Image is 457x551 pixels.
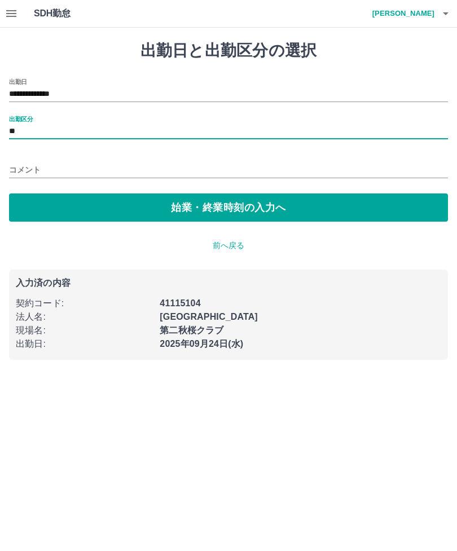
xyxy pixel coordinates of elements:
[16,279,441,288] p: 入力済の内容
[9,41,448,60] h1: 出勤日と出勤区分の選択
[160,298,200,308] b: 41115104
[9,77,27,86] label: 出勤日
[160,312,258,321] b: [GEOGRAPHIC_DATA]
[16,310,153,324] p: 法人名 :
[16,297,153,310] p: 契約コード :
[9,240,448,252] p: 前へ戻る
[160,339,243,349] b: 2025年09月24日(水)
[16,337,153,351] p: 出勤日 :
[16,324,153,337] p: 現場名 :
[160,325,223,335] b: 第二秋桜クラブ
[9,114,33,123] label: 出勤区分
[9,193,448,222] button: 始業・終業時刻の入力へ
